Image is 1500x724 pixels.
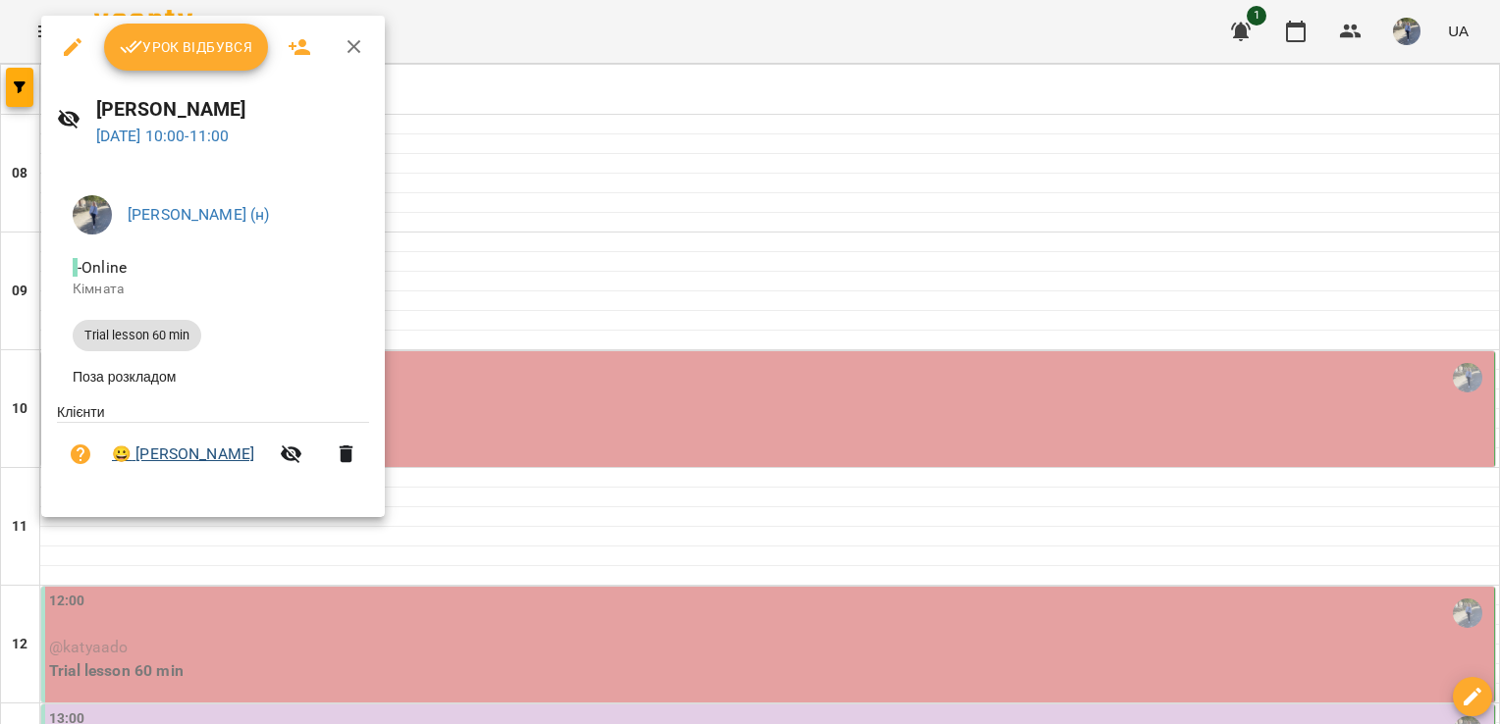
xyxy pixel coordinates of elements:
[57,402,369,493] ul: Клієнти
[120,35,253,59] span: Урок відбувся
[57,431,104,478] button: Візит ще не сплачено. Додати оплату?
[73,327,201,344] span: Trial lesson 60 min
[96,127,230,145] a: [DATE] 10:00-11:00
[104,24,269,71] button: Урок відбувся
[73,258,131,277] span: - Online
[112,442,254,466] a: 😀 [PERSON_NAME]
[73,280,353,299] p: Кімната
[57,359,369,394] li: Поза розкладом
[73,195,112,234] img: 9057b12b0e3b5674d2908fc1e5c3d556.jpg
[96,94,370,125] h6: [PERSON_NAME]
[128,205,270,224] a: [PERSON_NAME] (н)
